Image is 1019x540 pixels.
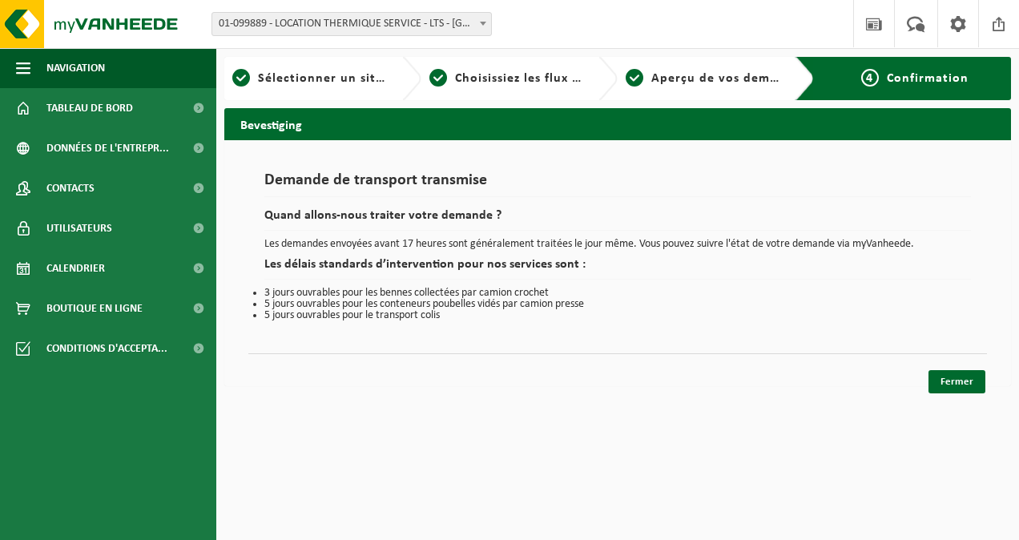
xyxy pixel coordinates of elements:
h2: Quand allons-nous traiter votre demande ? [264,209,971,231]
p: Les demandes envoyées avant 17 heures sont généralement traitées le jour même. Vous pouvez suivre... [264,239,971,250]
span: Confirmation [887,72,969,85]
span: 01-099889 - LOCATION THERMIQUE SERVICE - LTS - CARVIN [211,12,492,36]
a: 2Choisissiez les flux de déchets et récipients [429,69,586,88]
span: Aperçu de vos demandes [651,72,806,85]
span: Contacts [46,168,95,208]
span: Choisissiez les flux de déchets et récipients [455,72,722,85]
li: 3 jours ouvrables pour les bennes collectées par camion crochet [264,288,971,299]
span: Navigation [46,48,105,88]
span: 1 [232,69,250,87]
span: Sélectionner un site ici [258,72,401,85]
a: Fermer [928,370,985,393]
span: Données de l'entrepr... [46,128,169,168]
a: 1Sélectionner un site ici [232,69,389,88]
span: Boutique en ligne [46,288,143,328]
span: 01-099889 - LOCATION THERMIQUE SERVICE - LTS - CARVIN [212,13,491,35]
span: Conditions d'accepta... [46,328,167,369]
h2: Les délais standards d’intervention pour nos services sont : [264,258,971,280]
span: 2 [429,69,447,87]
li: 5 jours ouvrables pour le transport colis [264,310,971,321]
li: 5 jours ouvrables pour les conteneurs poubelles vidés par camion presse [264,299,971,310]
span: 4 [861,69,879,87]
span: Utilisateurs [46,208,112,248]
span: Calendrier [46,248,105,288]
span: 3 [626,69,643,87]
h1: Demande de transport transmise [264,172,971,197]
a: 3Aperçu de vos demandes [626,69,783,88]
h2: Bevestiging [224,108,1011,139]
span: Tableau de bord [46,88,133,128]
